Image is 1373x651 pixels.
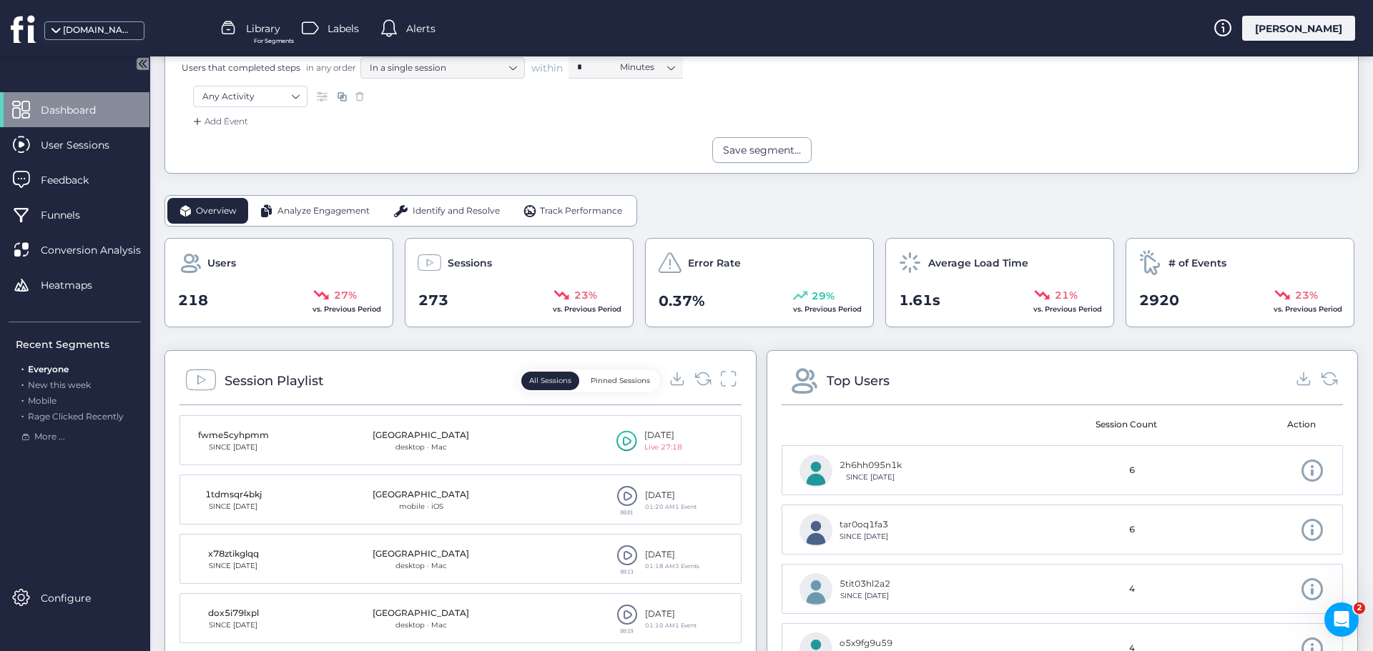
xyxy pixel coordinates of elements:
[1055,287,1078,303] span: 21%
[840,590,890,602] div: SINCE [DATE]
[303,61,356,74] span: in any order
[197,429,269,442] div: fwme5cyhpmm
[197,442,269,453] div: SINCE [DATE]
[793,304,862,314] span: vs. Previous Period
[190,114,248,129] div: Add Event
[1129,582,1135,596] span: 4
[197,547,269,561] div: x78ztikglqq
[373,442,469,453] div: desktop · Mac
[644,429,682,442] div: [DATE]
[28,395,56,406] span: Mobile
[28,411,124,422] span: Rage Clicked Recently
[840,531,888,542] div: SINCE [DATE]
[63,24,134,37] div: [DOMAIN_NAME]
[178,289,208,312] span: 218
[1168,255,1226,271] span: # of Events
[723,142,801,158] div: Save segment...
[1129,464,1135,477] span: 6
[840,472,902,483] div: SINCE [DATE]
[197,607,269,620] div: dox5i79lxpl
[553,304,621,314] span: vs. Previous Period
[827,371,890,391] div: Top Users
[313,304,381,314] span: vs. Previous Period
[41,137,131,153] span: User Sessions
[645,607,697,621] div: [DATE]
[225,371,323,391] div: Session Playlist
[373,547,469,561] div: [GEOGRAPHIC_DATA]
[202,86,298,107] nz-select-item: Any Activity
[1195,405,1333,445] mat-header-cell: Action
[1274,304,1342,314] span: vs. Previous Period
[406,21,435,36] span: Alerts
[197,501,269,512] div: SINCE [DATE]
[21,361,24,374] span: .
[41,102,117,118] span: Dashboard
[418,289,448,312] span: 273
[370,57,516,79] nz-select-item: In a single session
[197,560,269,572] div: SINCE [DATE]
[645,562,699,571] div: 01:18 AMㅤ3 Events
[373,560,469,572] div: desktop · Mac
[246,21,280,36] span: Library
[21,392,24,406] span: .
[1354,602,1365,614] span: 2
[1139,289,1179,312] span: 2920
[616,569,638,575] div: 00:13
[616,510,638,515] div: 00:01
[34,430,65,444] span: More ...
[540,204,622,218] span: Track Performance
[373,620,469,631] div: desktop · Mac
[196,204,237,218] span: Overview
[645,489,697,502] div: [DATE]
[41,590,112,606] span: Configure
[16,337,141,352] div: Recent Segments
[254,36,294,46] span: For Segments
[645,621,697,630] div: 01:10 AMㅤ1 Event
[645,502,697,512] div: 01:20 AMㅤ1 Event
[840,577,890,591] div: 5tit03hl2a2
[373,607,469,620] div: [GEOGRAPHIC_DATA]
[448,255,492,271] span: Sessions
[41,172,110,188] span: Feedback
[928,255,1028,271] span: Average Load Time
[1057,405,1195,445] mat-header-cell: Session Count
[41,277,114,293] span: Heatmaps
[1242,16,1355,41] div: [PERSON_NAME]
[334,287,357,303] span: 27%
[616,628,638,634] div: 00:19
[812,288,835,304] span: 29%
[583,372,658,390] button: Pinned Sessions
[28,379,91,390] span: New this week
[373,488,469,502] div: [GEOGRAPHIC_DATA]
[41,207,102,223] span: Funnels
[1033,304,1102,314] span: vs. Previous Period
[531,61,563,75] span: within
[659,290,705,312] span: 0.37%
[840,637,892,650] div: o5x9fg9u59
[207,255,236,271] span: Users
[328,21,359,36] span: Labels
[840,459,902,472] div: 2h6hh095n1k
[21,408,24,422] span: .
[41,242,162,258] span: Conversion Analysis
[373,429,469,442] div: [GEOGRAPHIC_DATA]
[197,620,269,631] div: SINCE [DATE]
[645,548,699,562] div: [DATE]
[574,287,597,303] span: 23%
[899,289,940,312] span: 1.61s
[644,442,682,453] div: Live 27:18
[1129,523,1135,537] span: 6
[28,364,69,374] span: Everyone
[373,501,469,512] div: mobile · iOS
[413,204,500,218] span: Identify and Resolve
[21,377,24,390] span: .
[1295,287,1318,303] span: 23%
[182,61,300,74] span: Users that completed steps
[521,372,579,390] button: All Sessions
[277,204,370,218] span: Analyze Engagement
[688,255,741,271] span: Error Rate
[1324,602,1359,637] iframe: Intercom live chat
[620,56,674,78] nz-select-item: Minutes
[840,518,888,532] div: tar0oq1fa3
[197,488,269,502] div: 1tdmsqr4bkj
